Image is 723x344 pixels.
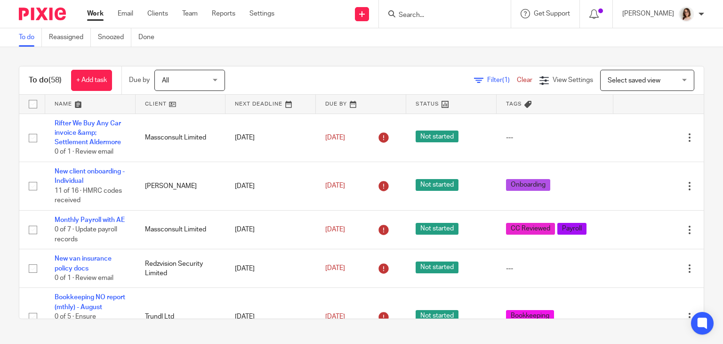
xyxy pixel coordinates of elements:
[622,9,674,18] p: [PERSON_NAME]
[55,313,117,339] span: 0 of 5 · Ensure documents captured and processed
[29,75,62,85] h1: To do
[325,226,345,233] span: [DATE]
[19,8,66,20] img: Pixie
[325,183,345,189] span: [DATE]
[162,77,169,84] span: All
[48,76,62,84] span: (58)
[325,265,345,272] span: [DATE]
[225,162,316,211] td: [DATE]
[19,28,42,47] a: To do
[55,188,122,204] span: 11 of 16 · HMRC codes received
[55,294,125,310] a: Bookkeeping NO report (mthly) - August
[416,262,458,273] span: Not started
[506,133,604,142] div: ---
[71,70,112,91] a: + Add task
[118,9,133,18] a: Email
[398,11,482,20] input: Search
[98,28,131,47] a: Snoozed
[136,210,226,249] td: Massconsult Limited
[416,131,458,142] span: Not started
[557,223,586,235] span: Payroll
[487,77,517,83] span: Filter
[506,223,555,235] span: CC Reviewed
[225,114,316,162] td: [DATE]
[138,28,161,47] a: Done
[517,77,532,83] a: Clear
[534,10,570,17] span: Get Support
[506,101,522,106] span: Tags
[136,114,226,162] td: Massconsult Limited
[225,210,316,249] td: [DATE]
[55,120,121,146] a: Rifter We Buy Any Car invoice &amp; Settlement Aldermore
[502,77,510,83] span: (1)
[679,7,694,22] img: Caroline%20-%20HS%20-%20LI.png
[416,310,458,322] span: Not started
[55,226,117,243] span: 0 of 7 · Update payroll records
[55,255,112,271] a: New van insurance policy docs
[416,223,458,235] span: Not started
[325,313,345,320] span: [DATE]
[225,249,316,288] td: [DATE]
[87,9,104,18] a: Work
[506,264,604,273] div: ---
[55,275,113,281] span: 0 of 1 · Review email
[506,179,550,191] span: Onboarding
[55,217,125,223] a: Monthly Payroll with AE
[55,168,125,184] a: New client onboarding - Individual
[608,77,660,84] span: Select saved view
[147,9,168,18] a: Clients
[136,249,226,288] td: Redzvision Security Limited
[212,9,235,18] a: Reports
[325,134,345,141] span: [DATE]
[416,179,458,191] span: Not started
[55,149,113,156] span: 0 of 1 · Review email
[553,77,593,83] span: View Settings
[182,9,198,18] a: Team
[129,75,150,85] p: Due by
[506,310,554,322] span: Bookkeeping
[49,28,91,47] a: Reassigned
[136,162,226,211] td: [PERSON_NAME]
[249,9,274,18] a: Settings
